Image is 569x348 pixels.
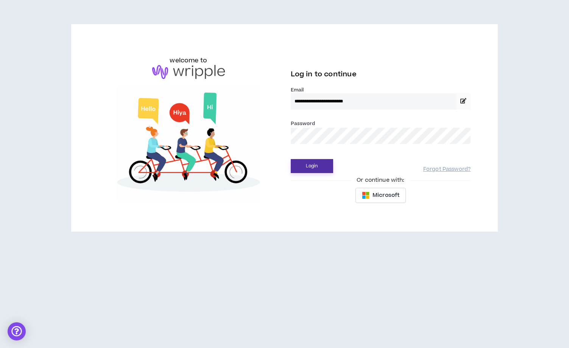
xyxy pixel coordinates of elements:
[355,188,406,203] button: Microsoft
[373,191,399,200] span: Microsoft
[152,65,225,79] img: logo-brand.png
[291,159,333,173] button: Login
[291,120,315,127] label: Password
[351,176,410,184] span: Or continue with:
[98,87,279,200] img: Welcome to Wripple
[423,166,471,173] a: Forgot Password?
[170,56,207,65] h6: welcome to
[8,322,26,340] div: Open Intercom Messenger
[291,87,471,93] label: Email
[291,70,357,79] span: Log in to continue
